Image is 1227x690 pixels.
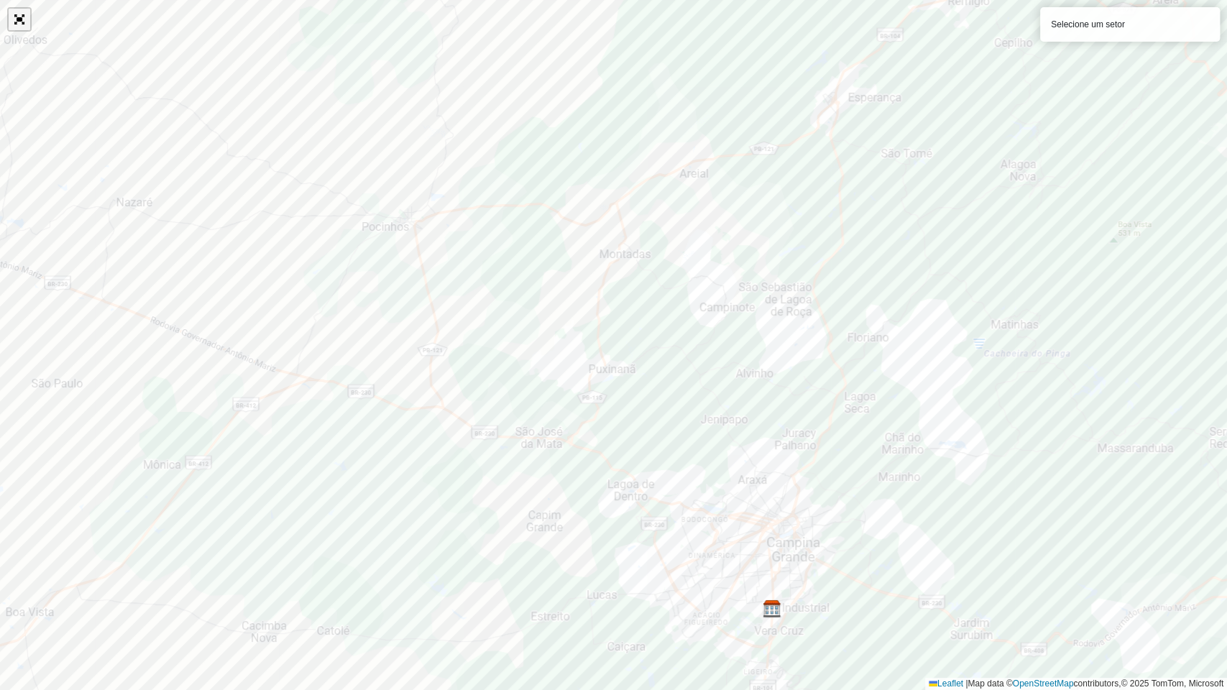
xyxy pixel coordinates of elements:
[9,9,30,30] a: Abrir mapa em tela cheia
[1013,678,1074,689] a: OpenStreetMap
[1040,7,1220,42] div: Selecione um setor
[965,678,968,689] span: |
[925,678,1227,690] div: Map data © contributors,© 2025 TomTom, Microsoft
[929,678,963,689] a: Leaflet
